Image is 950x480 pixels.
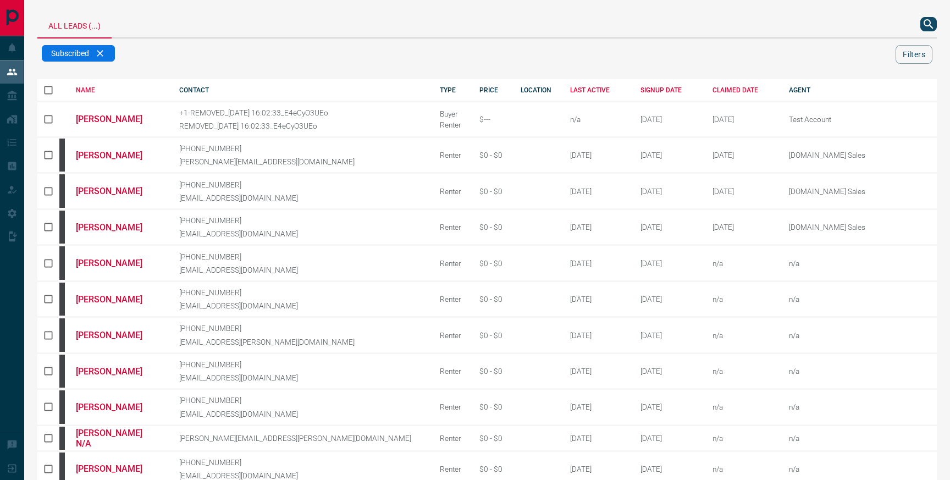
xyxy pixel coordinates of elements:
[789,402,926,411] p: n/a
[179,301,423,310] p: [EMAIL_ADDRESS][DOMAIN_NAME]
[179,396,423,405] p: [PHONE_NUMBER]
[179,266,423,274] p: [EMAIL_ADDRESS][DOMAIN_NAME]
[521,86,554,94] div: LOCATION
[570,187,624,196] div: [DATE]
[712,223,772,231] div: February 19th 2025, 2:37:44 PM
[789,86,937,94] div: AGENT
[179,194,423,202] p: [EMAIL_ADDRESS][DOMAIN_NAME]
[570,259,624,268] div: [DATE]
[570,86,624,94] div: LAST ACTIVE
[479,187,504,196] div: $0 - $0
[570,295,624,304] div: [DATE]
[76,366,158,377] a: [PERSON_NAME]
[570,367,624,376] div: [DATE]
[712,331,772,340] div: n/a
[76,258,158,268] a: [PERSON_NAME]
[789,187,926,196] p: [DOMAIN_NAME] Sales
[789,434,926,443] p: n/a
[179,216,423,225] p: [PHONE_NUMBER]
[179,360,423,369] p: [PHONE_NUMBER]
[640,187,696,196] div: October 11th 2008, 5:41:37 PM
[479,151,504,159] div: $0 - $0
[570,402,624,411] div: [DATE]
[76,294,158,305] a: [PERSON_NAME]
[712,295,772,304] div: n/a
[440,187,463,196] div: Renter
[712,187,772,196] div: February 19th 2025, 2:37:44 PM
[59,318,65,351] div: mrloft.ca
[59,174,65,207] div: mrloft.ca
[640,331,696,340] div: October 13th 2008, 7:44:16 PM
[712,434,772,443] div: n/a
[179,434,423,443] p: [PERSON_NAME][EMAIL_ADDRESS][PERSON_NAME][DOMAIN_NAME]
[789,331,926,340] p: n/a
[440,120,463,129] div: Renter
[479,86,504,94] div: PRICE
[179,338,423,346] p: [EMAIL_ADDRESS][PERSON_NAME][DOMAIN_NAME]
[570,465,624,473] div: [DATE]
[440,402,463,411] div: Renter
[712,86,772,94] div: CLAIMED DATE
[42,45,115,62] div: Subscribed
[712,465,772,473] div: n/a
[179,458,423,467] p: [PHONE_NUMBER]
[59,427,65,450] div: mrloft.ca
[59,283,65,316] div: mrloft.ca
[179,324,423,333] p: [PHONE_NUMBER]
[440,295,463,304] div: Renter
[440,331,463,340] div: Renter
[640,465,696,473] div: October 15th 2008, 1:08:42 PM
[179,373,423,382] p: [EMAIL_ADDRESS][DOMAIN_NAME]
[640,402,696,411] div: October 14th 2008, 1:23:37 AM
[712,115,772,124] div: April 29th 2025, 4:45:30 PM
[640,86,696,94] div: SIGNUP DATE
[76,330,158,340] a: [PERSON_NAME]
[440,109,463,118] div: Buyer
[479,402,504,411] div: $0 - $0
[789,259,926,268] p: n/a
[179,122,423,130] p: REMOVED_[DATE] 16:02:33_E4eCyO3UEo
[712,259,772,268] div: n/a
[789,295,926,304] p: n/a
[179,252,423,261] p: [PHONE_NUMBER]
[76,464,158,474] a: [PERSON_NAME]
[440,151,463,159] div: Renter
[76,186,158,196] a: [PERSON_NAME]
[59,246,65,279] div: mrloft.ca
[479,259,504,268] div: $0 - $0
[76,428,158,449] a: [PERSON_NAME] N/A
[440,434,463,443] div: Renter
[920,17,937,31] button: search button
[640,367,696,376] div: October 13th 2008, 8:32:50 PM
[640,259,696,268] div: October 12th 2008, 11:22:16 AM
[640,223,696,231] div: October 12th 2008, 6:29:44 AM
[640,434,696,443] div: October 15th 2008, 9:26:23 AM
[570,115,624,124] div: n/a
[712,367,772,376] div: n/a
[179,288,423,297] p: [PHONE_NUMBER]
[570,151,624,159] div: [DATE]
[479,115,504,124] div: $---
[440,259,463,268] div: Renter
[640,115,696,124] div: September 1st 2015, 9:13:21 AM
[440,223,463,231] div: Renter
[59,390,65,423] div: mrloft.ca
[179,108,423,117] p: +1-REMOVED_[DATE] 16:02:33_E4eCyO3UEo
[179,180,423,189] p: [PHONE_NUMBER]
[479,367,504,376] div: $0 - $0
[76,86,163,94] div: NAME
[789,465,926,473] p: n/a
[896,45,932,64] button: Filters
[479,331,504,340] div: $0 - $0
[570,434,624,443] div: [DATE]
[640,295,696,304] div: October 12th 2008, 3:01:27 PM
[479,295,504,304] div: $0 - $0
[179,410,423,418] p: [EMAIL_ADDRESS][DOMAIN_NAME]
[640,151,696,159] div: October 11th 2008, 12:32:56 PM
[440,465,463,473] div: Renter
[37,11,112,38] div: All Leads (...)
[789,367,926,376] p: n/a
[570,223,624,231] div: [DATE]
[179,471,423,480] p: [EMAIL_ADDRESS][DOMAIN_NAME]
[59,211,65,244] div: mrloft.ca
